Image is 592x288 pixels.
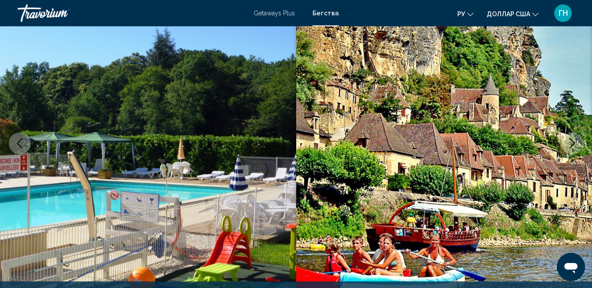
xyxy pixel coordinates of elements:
button: Предыдущее изображение [9,132,31,154]
a: Травориум [18,4,245,22]
button: Изменить валюту [487,7,538,20]
iframe: Кнопка запуска окна обмена сообщениями [557,253,585,281]
font: доллар США [487,11,530,18]
font: ГН [559,8,568,18]
font: ру [457,11,465,18]
a: Бегства [312,10,339,17]
button: Следующее изображение [561,132,583,154]
a: Getaways Plus [254,10,295,17]
button: Меню пользователя [552,4,574,22]
button: Изменить язык [457,7,474,20]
